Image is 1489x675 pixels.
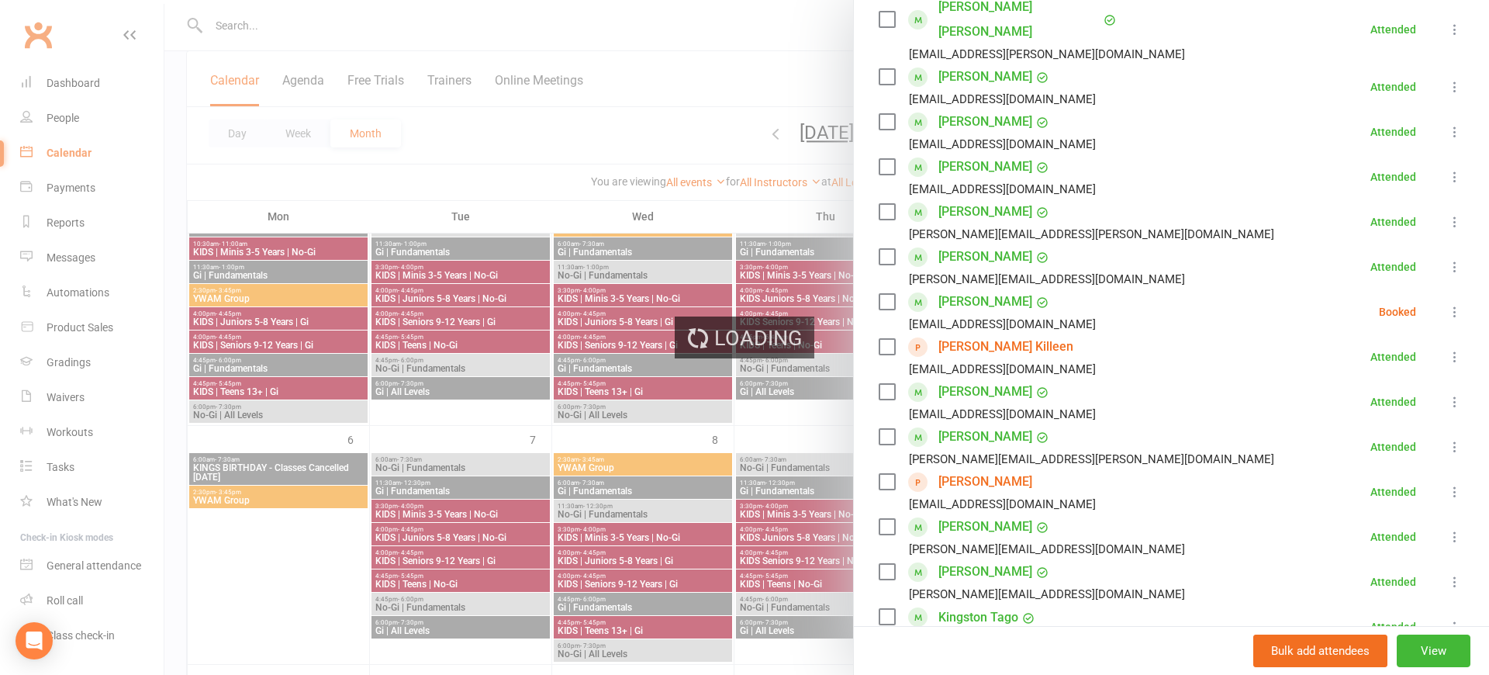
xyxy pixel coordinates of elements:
[909,404,1096,424] div: [EMAIL_ADDRESS][DOMAIN_NAME]
[1253,635,1387,667] button: Bulk add attendees
[938,64,1032,89] a: [PERSON_NAME]
[938,424,1032,449] a: [PERSON_NAME]
[909,314,1096,334] div: [EMAIL_ADDRESS][DOMAIN_NAME]
[1370,441,1416,452] div: Attended
[1370,621,1416,632] div: Attended
[938,154,1032,179] a: [PERSON_NAME]
[1370,24,1416,35] div: Attended
[1370,576,1416,587] div: Attended
[909,89,1096,109] div: [EMAIL_ADDRESS][DOMAIN_NAME]
[909,449,1274,469] div: [PERSON_NAME][EMAIL_ADDRESS][PERSON_NAME][DOMAIN_NAME]
[938,559,1032,584] a: [PERSON_NAME]
[938,199,1032,224] a: [PERSON_NAME]
[938,605,1018,630] a: Kingston Tago
[909,269,1185,289] div: [PERSON_NAME][EMAIL_ADDRESS][DOMAIN_NAME]
[938,109,1032,134] a: [PERSON_NAME]
[938,289,1032,314] a: [PERSON_NAME]
[1370,81,1416,92] div: Attended
[938,469,1032,494] a: [PERSON_NAME]
[909,224,1274,244] div: [PERSON_NAME][EMAIL_ADDRESS][PERSON_NAME][DOMAIN_NAME]
[1370,396,1416,407] div: Attended
[1397,635,1470,667] button: View
[909,179,1096,199] div: [EMAIL_ADDRESS][DOMAIN_NAME]
[1370,126,1416,137] div: Attended
[909,584,1185,604] div: [PERSON_NAME][EMAIL_ADDRESS][DOMAIN_NAME]
[909,494,1096,514] div: [EMAIL_ADDRESS][DOMAIN_NAME]
[938,334,1073,359] a: [PERSON_NAME] Killeen
[909,359,1096,379] div: [EMAIL_ADDRESS][DOMAIN_NAME]
[909,539,1185,559] div: [PERSON_NAME][EMAIL_ADDRESS][DOMAIN_NAME]
[909,44,1185,64] div: [EMAIL_ADDRESS][PERSON_NAME][DOMAIN_NAME]
[1370,216,1416,227] div: Attended
[1370,531,1416,542] div: Attended
[1370,486,1416,497] div: Attended
[1370,171,1416,182] div: Attended
[938,244,1032,269] a: [PERSON_NAME]
[1370,351,1416,362] div: Attended
[16,622,53,659] div: Open Intercom Messenger
[938,514,1032,539] a: [PERSON_NAME]
[938,379,1032,404] a: [PERSON_NAME]
[1379,306,1416,317] div: Booked
[1370,261,1416,272] div: Attended
[909,134,1096,154] div: [EMAIL_ADDRESS][DOMAIN_NAME]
